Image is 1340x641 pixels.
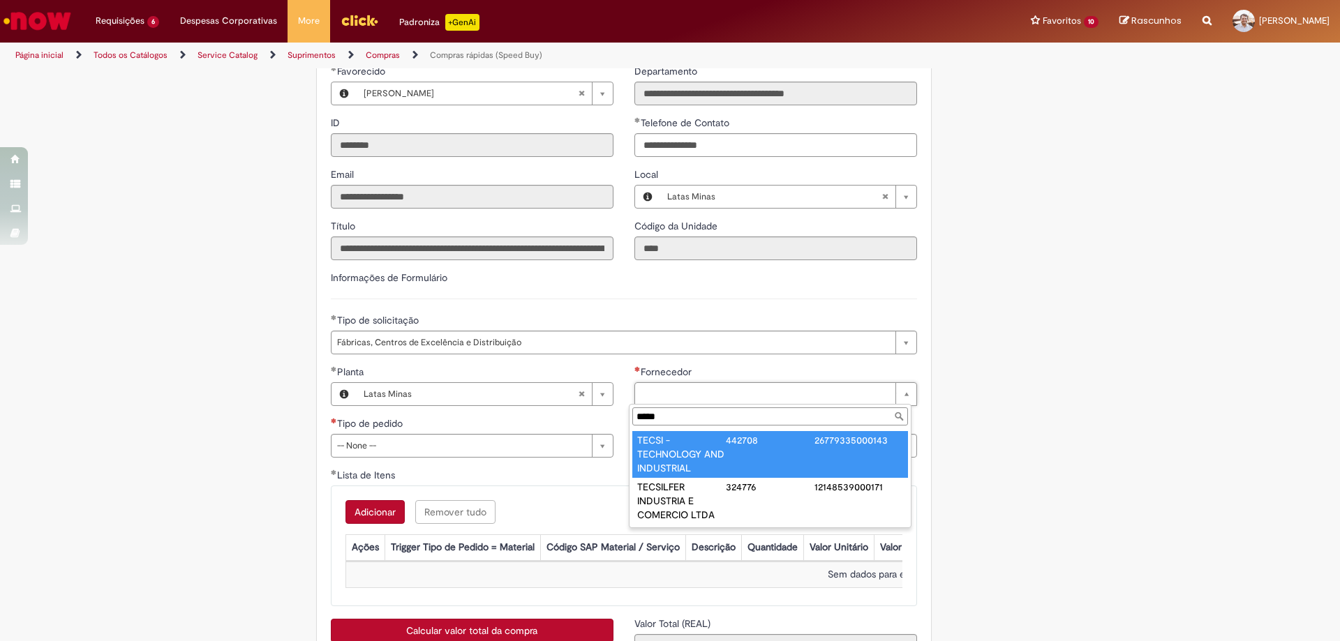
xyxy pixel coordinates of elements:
[726,433,814,447] div: 442708
[814,480,903,494] div: 12148539000171
[814,433,903,447] div: 26779335000143
[726,480,814,494] div: 324776
[637,433,726,475] div: TECSI - TECHNOLOGY AND INDUSTRIAL
[637,480,726,522] div: TECSILFER INDUSTRIA E COMERCIO LTDA
[630,428,911,527] ul: Fornecedor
